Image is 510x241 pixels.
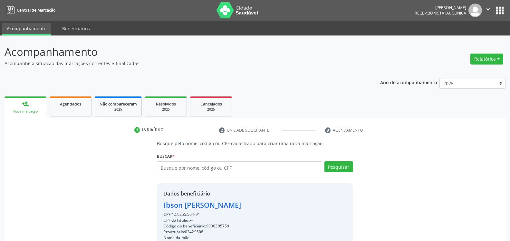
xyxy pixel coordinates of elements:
[22,100,29,107] div: person_add
[157,161,322,174] input: Busque por nome, código ou CPF
[163,200,321,210] div: Ibson [PERSON_NAME]
[415,5,466,10] div: [PERSON_NAME]
[150,107,182,112] div: 2025
[380,78,437,86] p: Ano de acompanhamento
[195,107,227,112] div: 2025
[494,5,505,16] button: apps
[60,101,81,107] span: Agendados
[163,223,206,229] span: Código do beneficiário:
[157,140,353,147] p: Busque pelo nome, código ou CPF cadastrado para criar uma nova marcação.
[324,161,353,172] button: Pesquisar
[482,4,494,17] button: 
[468,4,482,17] img: img
[163,217,190,223] span: CPF do titular:
[163,235,321,241] div: --
[163,190,321,197] div: Dados beneficiário
[2,23,51,35] a: Acompanhamento
[5,60,355,67] p: Acompanhe a situação das marcações correntes e finalizadas
[163,235,190,240] span: Nome da mãe:
[157,151,175,161] label: Buscar
[485,6,492,13] i: 
[163,223,321,229] div: 9000305750
[100,101,137,107] span: Não compareceram
[163,212,171,217] span: CPF:
[470,54,503,65] button: Relatórios
[156,101,176,107] span: Resolvidos
[200,101,222,107] span: Cancelados
[5,5,55,15] a: Central de Marcação
[5,44,355,60] p: Acompanhamento
[142,127,164,133] div: Indivíduo
[17,7,55,13] span: Central de Marcação
[163,217,321,223] div: --
[134,127,140,133] div: 1
[9,109,42,114] div: Nova marcação
[163,212,321,217] div: 427.255.504-91
[58,23,94,34] a: Beneficiários
[415,10,466,16] span: Recepcionista da clínica
[100,107,137,112] div: 2025
[163,229,321,235] div: 02429608
[163,229,185,235] span: Prontuário:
